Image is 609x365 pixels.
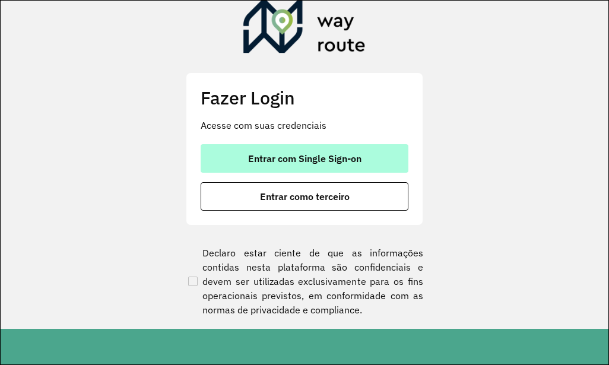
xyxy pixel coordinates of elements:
button: button [201,182,408,211]
button: button [201,144,408,173]
h2: Fazer Login [201,87,408,109]
span: Entrar com Single Sign-on [248,154,361,163]
span: Entrar como terceiro [260,192,350,201]
label: Declaro estar ciente de que as informações contidas nesta plataforma são confidenciais e devem se... [186,246,423,317]
p: Acesse com suas credenciais [201,118,408,132]
img: Roteirizador AmbevTech [243,1,366,58]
